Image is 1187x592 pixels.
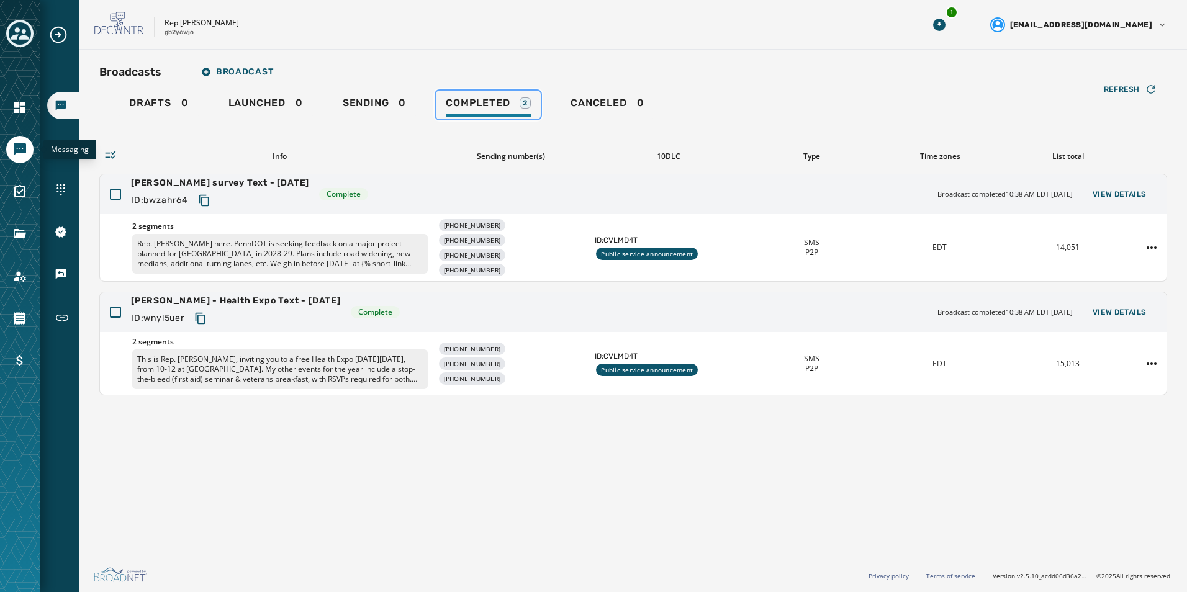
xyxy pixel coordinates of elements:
[1009,243,1127,253] div: 14,051
[869,572,909,580] a: Privacy policy
[6,347,34,374] a: Navigate to Billing
[1093,307,1147,317] span: View Details
[132,349,428,389] p: This is Rep. [PERSON_NAME], inviting you to a free Health Expo [DATE][DATE], from 10-12 at [GEOGR...
[1009,359,1127,369] div: 15,013
[805,248,818,258] span: P2P
[165,28,194,37] p: gb2y6wjo
[446,97,510,109] span: Completed
[520,97,531,109] div: 2
[985,12,1172,37] button: User settings
[6,136,34,163] a: Navigate to Messaging
[1017,572,1086,581] span: v2.5.10_acdd06d36a2d477687e21de5ea907d8c03850ae9
[43,140,96,159] div: Messaging
[595,151,742,161] div: 10DLC
[1083,186,1157,203] button: View Details
[439,372,506,385] div: [PHONE_NUMBER]
[436,91,541,119] a: Completed2
[47,218,79,246] a: Navigate to 10DLC Registration
[561,91,654,119] a: Canceled0
[439,249,506,261] div: [PHONE_NUMBER]
[228,97,303,117] div: 0
[596,248,698,260] div: Public service announcement
[219,91,313,119] a: Launched0
[48,25,78,45] button: Expand sub nav menu
[191,60,283,84] button: Broadcast
[47,92,79,119] a: Navigate to Broadcasts
[6,20,34,47] button: Toggle account select drawer
[993,572,1086,581] span: Version
[1104,84,1140,94] span: Refresh
[132,151,427,161] div: Info
[6,305,34,332] a: Navigate to Orders
[99,63,161,81] h2: Broadcasts
[595,351,742,361] span: ID: CVLMD4T
[131,177,309,189] span: [PERSON_NAME] survey Text - [DATE]
[880,359,998,369] div: EDT
[333,91,416,119] a: Sending0
[132,222,428,231] span: 2 segments
[946,6,958,19] div: 1
[1093,189,1147,199] span: View Details
[880,243,998,253] div: EDT
[439,343,506,355] div: [PHONE_NUMBER]
[47,134,79,161] a: Navigate to Inbox
[804,238,819,248] span: SMS
[358,307,392,317] span: Complete
[129,97,189,117] div: 0
[228,97,286,109] span: Launched
[439,264,506,276] div: [PHONE_NUMBER]
[439,234,506,246] div: [PHONE_NUMBER]
[189,307,212,330] button: Copy text to clipboard
[47,176,79,204] a: Navigate to Sending Numbers
[804,354,819,364] span: SMS
[439,219,506,231] div: [PHONE_NUMBER]
[926,572,975,580] a: Terms of service
[1009,151,1127,161] div: List total
[47,261,79,288] a: Navigate to Keywords & Responders
[343,97,389,109] span: Sending
[129,97,171,109] span: Drafts
[1142,354,1162,374] button: Mehaffie - Health Expo Text - 5-15-25 action menu
[131,295,341,307] span: [PERSON_NAME] - Health Expo Text - [DATE]
[201,67,273,77] span: Broadcast
[1094,79,1167,99] button: Refresh
[1096,572,1172,580] span: © 2025 All rights reserved.
[6,220,34,248] a: Navigate to Files
[131,194,188,207] span: ID: bwzahr64
[47,303,79,333] a: Navigate to Short Links
[1010,20,1152,30] span: [EMAIL_ADDRESS][DOMAIN_NAME]
[6,178,34,205] a: Navigate to Surveys
[881,151,1000,161] div: Time zones
[805,364,818,374] span: P2P
[343,97,406,117] div: 0
[752,151,871,161] div: Type
[571,97,644,117] div: 0
[937,307,1073,318] span: Broadcast completed 10:38 AM EDT [DATE]
[595,235,742,245] span: ID: CVLMD4T
[6,262,34,290] a: Navigate to Account
[439,357,506,370] div: [PHONE_NUMBER]
[1083,303,1157,321] button: View Details
[928,14,950,36] button: Download Menu
[119,91,199,119] a: Drafts0
[193,189,215,212] button: Copy text to clipboard
[165,18,239,28] p: Rep [PERSON_NAME]
[132,234,428,274] p: Rep. [PERSON_NAME] here. PennDOT is seeking feedback on a major project planned for [GEOGRAPHIC_D...
[6,94,34,121] a: Navigate to Home
[596,364,698,376] div: Public service announcement
[571,97,626,109] span: Canceled
[437,151,585,161] div: Sending number(s)
[132,337,428,347] span: 2 segments
[131,312,184,325] span: ID: wnyl5uer
[937,189,1073,200] span: Broadcast completed 10:38 AM EDT [DATE]
[1142,238,1162,258] button: Mehaffie-PennDOT survey Text - 9-8-25 action menu
[327,189,361,199] span: Complete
